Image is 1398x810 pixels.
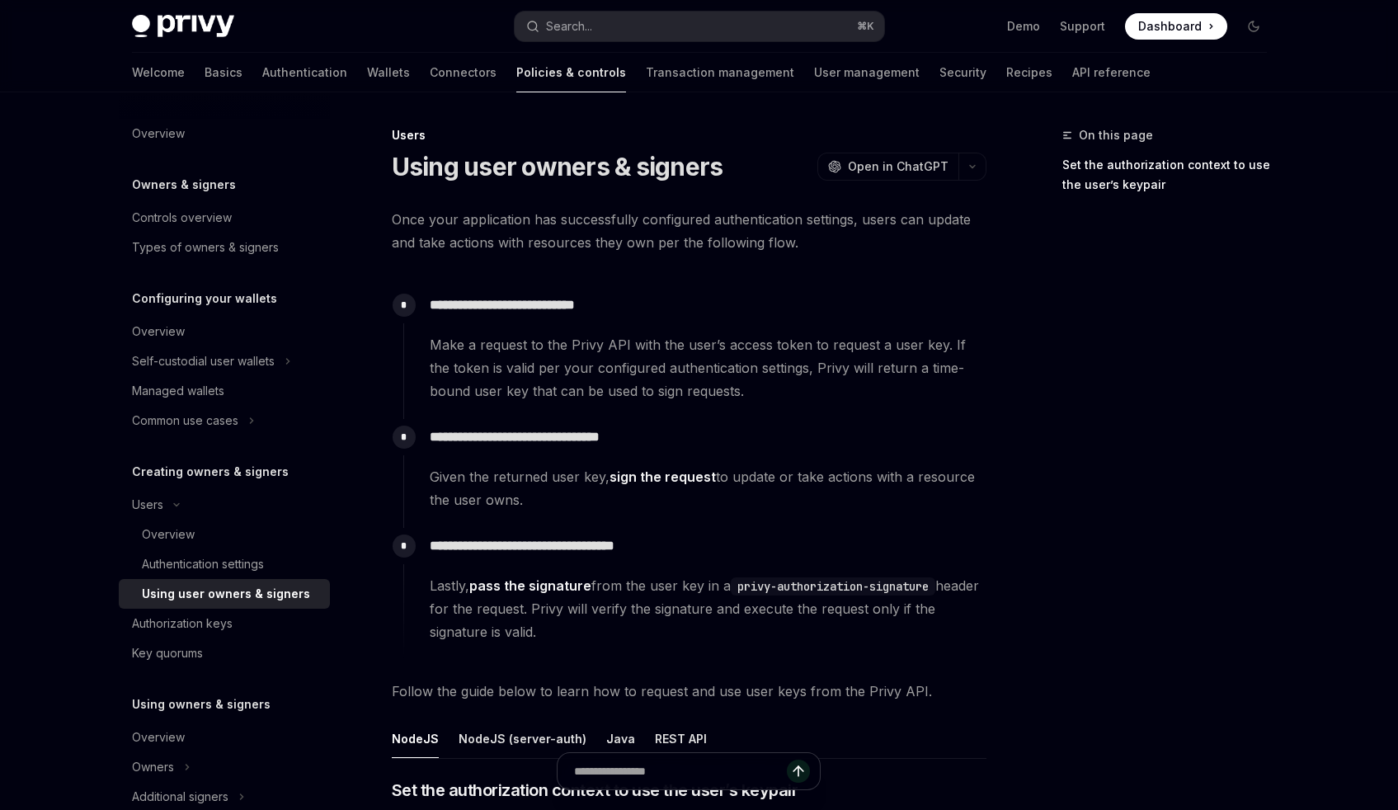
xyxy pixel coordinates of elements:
a: sign the request [610,469,716,486]
span: Once your application has successfully configured authentication settings, users can update and t... [392,208,986,254]
a: Overview [119,317,330,346]
button: Open in ChatGPT [817,153,958,181]
a: Controls overview [119,203,330,233]
a: Types of owners & signers [119,233,330,262]
button: REST API [655,719,707,758]
a: Authentication settings [119,549,330,579]
a: Overview [119,520,330,549]
div: Overview [142,525,195,544]
div: Using user owners & signers [142,584,310,604]
h5: Configuring your wallets [132,289,277,308]
a: Overview [119,723,330,752]
a: Using user owners & signers [119,579,330,609]
button: NodeJS (server-auth) [459,719,586,758]
h1: Using user owners & signers [392,152,723,181]
button: NodeJS [392,719,439,758]
a: pass the signature [469,577,591,595]
h5: Creating owners & signers [132,462,289,482]
img: dark logo [132,15,234,38]
button: Java [606,719,635,758]
span: Dashboard [1138,18,1202,35]
h5: Using owners & signers [132,695,271,714]
button: Send message [787,760,810,783]
div: Controls overview [132,208,232,228]
a: Wallets [367,53,410,92]
a: Managed wallets [119,376,330,406]
a: Transaction management [646,53,794,92]
div: Overview [132,322,185,341]
a: Recipes [1006,53,1052,92]
a: Policies & controls [516,53,626,92]
a: Authentication [262,53,347,92]
span: Make a request to the Privy API with the user’s access token to request a user key. If the token ... [430,333,986,403]
a: Dashboard [1125,13,1227,40]
div: Authorization keys [132,614,233,633]
a: Authorization keys [119,609,330,638]
span: Given the returned user key, to update or take actions with a resource the user owns. [430,465,986,511]
div: Users [392,127,986,144]
div: Common use cases [132,411,238,431]
div: Additional signers [132,787,228,807]
a: Support [1060,18,1105,35]
div: Owners [132,757,174,777]
code: privy-authorization-signature [731,577,935,596]
div: Authentication settings [142,554,264,574]
a: Set the authorization context to use the user’s keypair [1062,152,1280,198]
span: ⌘ K [857,20,874,33]
a: Basics [205,53,242,92]
div: Overview [132,728,185,747]
div: Managed wallets [132,381,224,401]
div: Users [132,495,163,515]
a: Overview [119,119,330,148]
button: Toggle dark mode [1240,13,1267,40]
span: Follow the guide below to learn how to request and use user keys from the Privy API. [392,680,986,703]
div: Types of owners & signers [132,238,279,257]
span: Lastly, from the user key in a header for the request. Privy will verify the signature and execut... [430,574,986,643]
a: Demo [1007,18,1040,35]
a: API reference [1072,53,1151,92]
button: Search...⌘K [515,12,884,41]
span: Open in ChatGPT [848,158,948,175]
a: User management [814,53,920,92]
a: Welcome [132,53,185,92]
a: Security [939,53,986,92]
div: Overview [132,124,185,144]
div: Key quorums [132,643,203,663]
div: Self-custodial user wallets [132,351,275,371]
a: Key quorums [119,638,330,668]
div: Search... [546,16,592,36]
span: On this page [1079,125,1153,145]
a: Connectors [430,53,497,92]
h5: Owners & signers [132,175,236,195]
